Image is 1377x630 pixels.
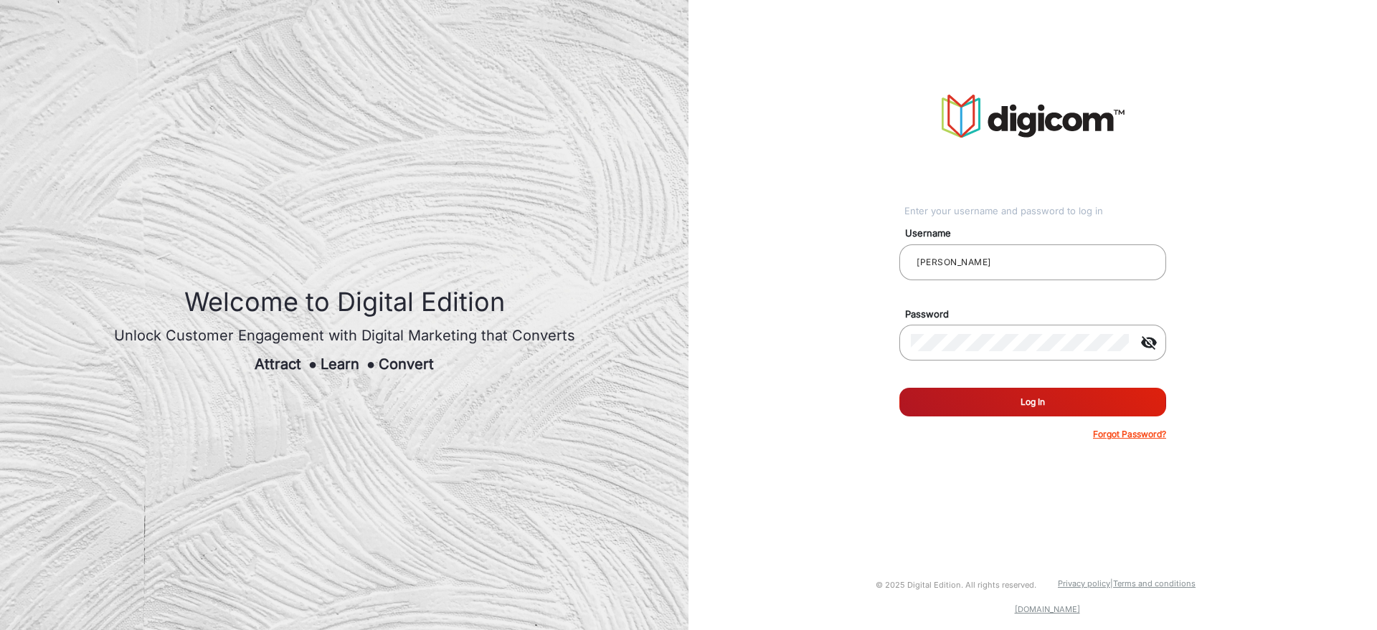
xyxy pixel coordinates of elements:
a: [DOMAIN_NAME] [1015,604,1080,614]
img: vmg-logo [942,95,1125,138]
mat-label: Password [894,307,1183,322]
div: Enter your username and password to log in [904,204,1166,219]
div: Unlock Customer Engagement with Digital Marketing that Converts [114,325,575,346]
p: Forgot Password? [1093,428,1166,441]
input: Your username [911,254,1155,271]
span: ● [308,355,317,373]
a: Terms and conditions [1113,578,1196,588]
mat-label: Username [894,226,1183,241]
h1: Welcome to Digital Edition [114,287,575,318]
a: | [1110,578,1113,588]
button: Log In [899,388,1166,416]
a: Privacy policy [1058,578,1110,588]
small: © 2025 Digital Edition. All rights reserved. [876,580,1036,590]
span: ● [366,355,375,373]
div: Attract Learn Convert [114,353,575,375]
mat-icon: visibility_off [1132,334,1166,351]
